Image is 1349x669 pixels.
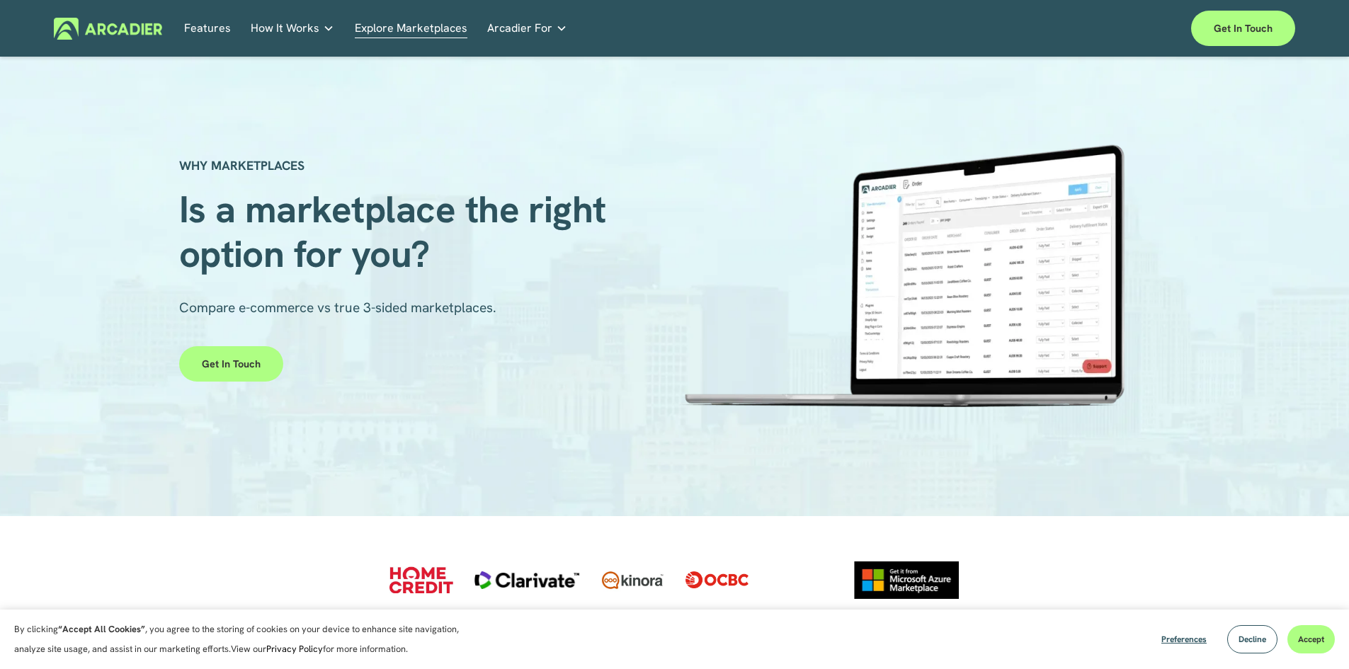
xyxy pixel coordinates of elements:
button: Accept [1287,625,1335,653]
span: Accept [1298,634,1324,645]
a: Explore Marketplaces [355,18,467,40]
a: Get in touch [179,346,283,382]
img: Arcadier [54,18,162,40]
button: Preferences [1151,625,1217,653]
strong: “Accept All Cookies” [58,623,145,635]
a: Get in touch [1191,11,1295,46]
span: Decline [1239,634,1266,645]
span: Compare e-commerce vs true 3-sided marketplaces. [179,299,496,316]
a: folder dropdown [251,18,334,40]
span: Arcadier For [487,18,552,38]
span: Is a marketplace the right option for you? [179,185,616,278]
span: Preferences [1161,634,1207,645]
strong: WHY MARKETPLACES [179,157,304,173]
a: Privacy Policy [266,643,323,655]
a: folder dropdown [487,18,567,40]
span: How It Works [251,18,319,38]
p: By clicking , you agree to the storing of cookies on your device to enhance site navigation, anal... [14,619,474,659]
button: Decline [1227,625,1277,653]
a: Features [184,18,231,40]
